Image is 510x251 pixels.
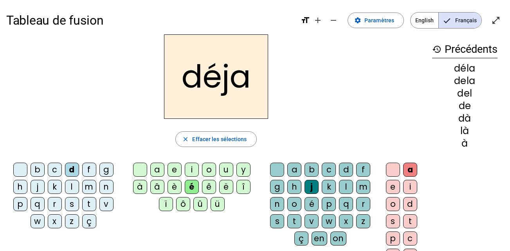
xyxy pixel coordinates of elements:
[386,231,400,246] div: p
[305,163,319,177] div: b
[219,180,233,194] div: ë
[305,180,319,194] div: j
[403,214,417,228] div: t
[301,16,310,25] mat-icon: format_size
[287,163,301,177] div: a
[356,163,370,177] div: f
[432,139,497,148] div: à
[31,180,45,194] div: j
[339,180,353,194] div: l
[432,89,497,98] div: del
[294,231,308,246] div: ç
[270,197,284,211] div: n
[65,197,79,211] div: s
[133,180,147,194] div: à
[322,163,336,177] div: c
[211,197,225,211] div: ü
[432,76,497,86] div: dela
[432,114,497,123] div: dà
[219,163,233,177] div: u
[65,214,79,228] div: z
[356,180,370,194] div: m
[82,214,96,228] div: ç
[488,13,504,28] button: Entrer en plein écran
[270,180,284,194] div: g
[322,180,336,194] div: k
[322,197,336,211] div: p
[31,197,45,211] div: q
[48,214,62,228] div: x
[13,180,27,194] div: h
[386,197,400,211] div: o
[287,197,301,211] div: o
[150,180,164,194] div: â
[99,163,114,177] div: g
[386,214,400,228] div: s
[31,214,45,228] div: w
[310,13,326,28] button: Augmenter la taille de la police
[439,13,481,28] span: Français
[193,197,207,211] div: û
[339,214,353,228] div: x
[159,197,173,211] div: ï
[364,16,394,25] span: Paramètres
[48,163,62,177] div: c
[48,197,62,211] div: r
[356,214,370,228] div: z
[354,17,361,24] mat-icon: settings
[403,180,417,194] div: i
[176,197,190,211] div: ô
[287,180,301,194] div: h
[330,231,346,246] div: on
[305,197,319,211] div: é
[348,13,404,28] button: Paramètres
[6,8,294,33] h1: Tableau de fusion
[192,134,247,144] span: Effacer les sélections
[386,180,400,194] div: e
[432,41,497,58] h3: Précédents
[168,180,182,194] div: è
[287,214,301,228] div: t
[236,163,250,177] div: y
[432,126,497,136] div: là
[329,16,338,25] mat-icon: remove
[202,163,216,177] div: o
[339,197,353,211] div: q
[305,214,319,228] div: v
[322,214,336,228] div: w
[99,180,114,194] div: n
[356,197,370,211] div: r
[236,180,250,194] div: î
[82,197,96,211] div: t
[82,163,96,177] div: f
[82,180,96,194] div: m
[185,163,199,177] div: i
[403,231,417,246] div: c
[185,180,199,194] div: é
[410,12,482,29] mat-button-toggle-group: Language selection
[313,16,323,25] mat-icon: add
[432,101,497,111] div: de
[432,45,442,54] mat-icon: history
[48,180,62,194] div: k
[403,163,417,177] div: a
[182,136,189,143] mat-icon: close
[432,64,497,73] div: déla
[411,13,438,28] span: English
[491,16,501,25] mat-icon: open_in_full
[99,197,114,211] div: v
[150,163,164,177] div: a
[65,163,79,177] div: d
[65,180,79,194] div: l
[13,197,27,211] div: p
[202,180,216,194] div: ê
[270,214,284,228] div: s
[175,131,256,147] button: Effacer les sélections
[312,231,327,246] div: en
[403,197,417,211] div: d
[326,13,341,28] button: Diminuer la taille de la police
[31,163,45,177] div: b
[339,163,353,177] div: d
[168,163,182,177] div: e
[164,34,268,119] h2: déja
